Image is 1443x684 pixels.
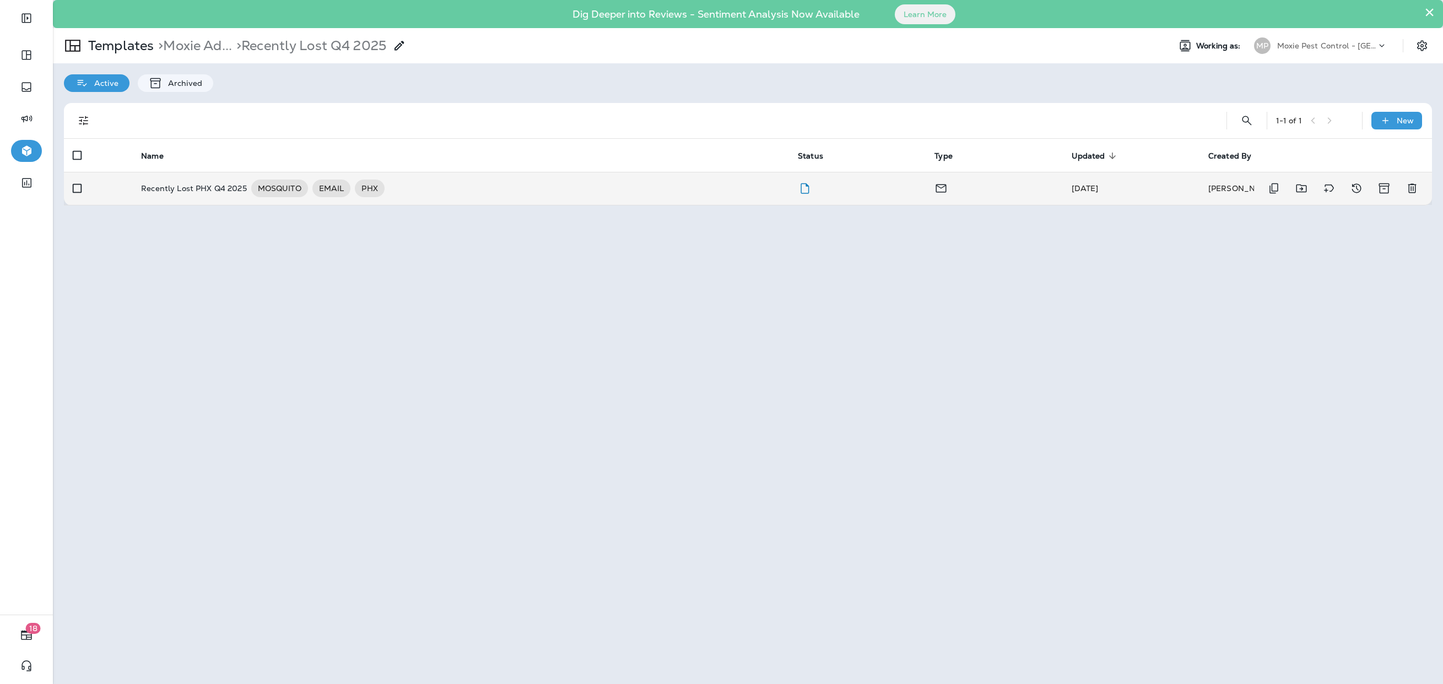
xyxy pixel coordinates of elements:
button: Learn More [895,4,955,24]
button: Delete [1401,177,1423,199]
button: Add tags [1318,177,1340,199]
span: Updated [1072,151,1105,161]
button: 18 [11,624,42,646]
p: Templates [84,37,154,54]
span: Shannon Davis [1072,183,1099,193]
span: Draft [798,182,812,192]
p: Recently Lost PHX Q4 2025 [141,180,247,197]
span: Name [141,151,164,161]
span: Type [934,151,967,161]
button: Expand Sidebar [11,7,42,29]
p: Archived [163,79,202,88]
button: View Changelog [1345,177,1368,199]
span: PHX [355,183,384,194]
span: Updated [1072,151,1120,161]
span: Type [934,151,953,161]
p: Moxie Pest Control - [GEOGRAPHIC_DATA] [1277,41,1376,50]
span: Created By [1208,151,1266,161]
div: EMAIL [312,180,351,197]
p: Active [89,79,118,88]
button: Search Templates [1236,110,1258,132]
button: Archive [1373,177,1396,199]
p: Moxie Advisors [154,37,232,54]
div: 1 - 1 of 1 [1276,116,1302,125]
div: PHX [355,180,384,197]
span: Status [798,151,837,161]
p: Dig Deeper into Reviews - Sentiment Analysis Now Available [541,13,891,16]
button: Filters [73,110,95,132]
span: MOSQUITO [251,183,308,194]
span: Working as: [1196,41,1243,51]
button: Settings [1412,36,1432,56]
div: MOSQUITO [251,180,308,197]
div: MP [1254,37,1271,54]
p: Recently Lost Q4 2025 [232,37,386,54]
span: Created By [1208,151,1251,161]
span: 18 [26,623,41,634]
span: Name [141,151,178,161]
button: Duplicate [1263,177,1285,199]
button: Move to folder [1290,177,1312,199]
span: EMAIL [312,183,351,194]
td: [PERSON_NAME] [1199,172,1364,205]
button: Close [1424,3,1435,21]
span: Status [798,151,823,161]
p: New [1397,116,1414,125]
span: Email [934,182,948,192]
